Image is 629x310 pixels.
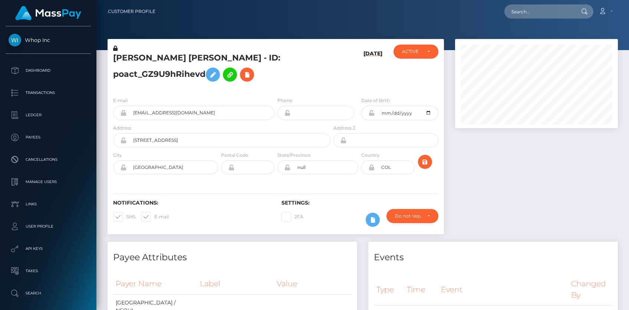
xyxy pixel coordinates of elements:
[6,37,91,43] span: Whop Inc
[113,52,326,85] h5: [PERSON_NAME] [PERSON_NAME] - ID: poact_GZ9U9hRihevd
[197,274,274,294] th: Label
[221,152,248,159] label: Postal Code
[6,61,91,80] a: Dashboard
[404,274,438,305] th: Time
[6,106,91,124] a: Ledger
[6,173,91,191] a: Manage Users
[15,6,81,20] img: MassPay Logo
[9,34,21,46] img: Whop Inc
[113,125,131,131] label: Address
[6,217,91,236] a: User Profile
[6,128,91,147] a: Payees
[395,213,421,219] div: Do not require
[6,262,91,280] a: Taxes
[569,274,612,305] th: Changed By
[361,152,380,159] label: Country
[9,110,88,121] p: Ledger
[504,4,574,19] input: Search...
[402,49,421,55] div: ACTIVE
[277,152,310,159] label: State/Province
[9,87,88,98] p: Transactions
[9,243,88,254] p: API Keys
[9,199,88,210] p: Links
[9,221,88,232] p: User Profile
[438,274,569,305] th: Event
[9,288,88,299] p: Search
[363,50,382,88] h6: [DATE]
[281,200,439,206] h6: Settings:
[9,65,88,76] p: Dashboard
[374,251,612,264] h4: Events
[6,84,91,102] a: Transactions
[9,132,88,143] p: Payees
[113,274,197,294] th: Payer Name
[9,154,88,165] p: Cancellations
[113,97,128,104] label: E-mail
[6,195,91,213] a: Links
[113,200,270,206] h6: Notifications:
[393,45,438,59] button: ACTIVE
[113,152,122,159] label: City
[113,251,352,264] h4: Payee Attributes
[374,274,404,305] th: Type
[9,176,88,187] p: Manage Users
[113,212,135,222] label: SMS
[6,284,91,303] a: Search
[281,212,303,222] label: 2FA
[9,265,88,277] p: Taxes
[108,4,155,19] a: Customer Profile
[333,125,355,131] label: Address 2
[6,239,91,258] a: API Keys
[141,212,169,222] label: E-mail
[277,97,292,104] label: Phone
[6,150,91,169] a: Cancellations
[386,209,438,223] button: Do not require
[361,97,390,104] label: Date of Birth
[274,274,352,294] th: Value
